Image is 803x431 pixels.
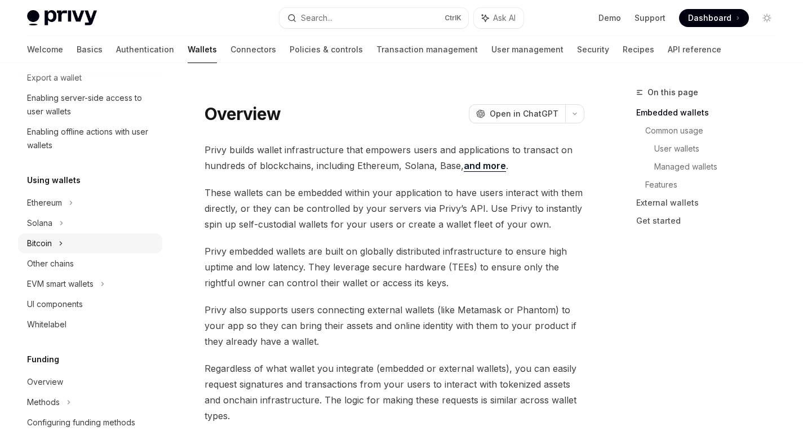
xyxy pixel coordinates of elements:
[18,88,162,122] a: Enabling server-side access to user wallets
[205,361,584,424] span: Regardless of what wallet you integrate (embedded or external wallets), you can easily request si...
[491,36,564,63] a: User management
[474,8,523,28] button: Ask AI
[27,10,97,26] img: light logo
[645,176,785,194] a: Features
[654,158,785,176] a: Managed wallets
[77,36,103,63] a: Basics
[188,36,217,63] a: Wallets
[205,302,584,349] span: Privy also supports users connecting external wallets (like Metamask or Phantom) to your app so t...
[636,194,785,212] a: External wallets
[647,86,698,99] span: On this page
[758,9,776,27] button: Toggle dark mode
[668,36,721,63] a: API reference
[27,416,135,429] div: Configuring funding methods
[464,160,506,172] a: and more
[116,36,174,63] a: Authentication
[27,277,94,291] div: EVM smart wallets
[205,142,584,174] span: Privy builds wallet infrastructure that empowers users and applications to transact on hundreds o...
[679,9,749,27] a: Dashboard
[205,104,281,124] h1: Overview
[205,243,584,291] span: Privy embedded wallets are built on globally distributed infrastructure to ensure high uptime and...
[27,196,62,210] div: Ethereum
[27,91,156,118] div: Enabling server-side access to user wallets
[490,108,558,119] span: Open in ChatGPT
[205,185,584,232] span: These wallets can be embedded within your application to have users interact with them directly, ...
[18,254,162,274] a: Other chains
[493,12,516,24] span: Ask AI
[577,36,609,63] a: Security
[27,396,60,409] div: Methods
[27,216,52,230] div: Solana
[301,11,332,25] div: Search...
[654,140,785,158] a: User wallets
[27,297,83,311] div: UI components
[18,294,162,314] a: UI components
[27,257,74,270] div: Other chains
[623,36,654,63] a: Recipes
[636,212,785,230] a: Get started
[280,8,468,28] button: Search...CtrlK
[27,237,52,250] div: Bitcoin
[230,36,276,63] a: Connectors
[376,36,478,63] a: Transaction management
[27,36,63,63] a: Welcome
[18,122,162,155] a: Enabling offline actions with user wallets
[27,174,81,187] h5: Using wallets
[290,36,363,63] a: Policies & controls
[645,122,785,140] a: Common usage
[445,14,462,23] span: Ctrl K
[636,104,785,122] a: Embedded wallets
[688,12,731,24] span: Dashboard
[469,104,565,123] button: Open in ChatGPT
[635,12,666,24] a: Support
[27,318,66,331] div: Whitelabel
[27,375,63,389] div: Overview
[18,372,162,392] a: Overview
[598,12,621,24] a: Demo
[27,353,59,366] h5: Funding
[27,125,156,152] div: Enabling offline actions with user wallets
[18,314,162,335] a: Whitelabel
